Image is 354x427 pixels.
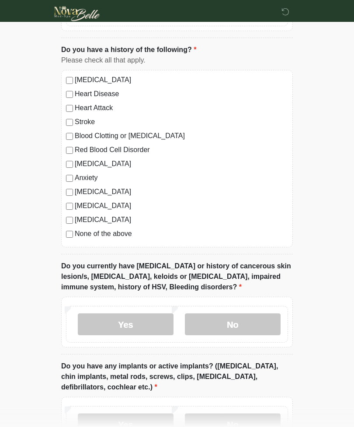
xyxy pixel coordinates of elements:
[66,231,73,238] input: None of the above
[78,314,174,336] label: Yes
[66,77,73,84] input: [MEDICAL_DATA]
[66,203,73,210] input: [MEDICAL_DATA]
[52,7,102,21] img: Novabelle medspa Logo
[61,45,196,56] label: Do you have a history of the following?
[75,159,288,170] label: [MEDICAL_DATA]
[66,217,73,224] input: [MEDICAL_DATA]
[75,89,288,100] label: Heart Disease
[75,201,288,212] label: [MEDICAL_DATA]
[75,117,288,128] label: Stroke
[75,229,288,240] label: None of the above
[75,173,288,184] label: Anxiety
[75,131,288,142] label: Blood Clotting or [MEDICAL_DATA]
[66,161,73,168] input: [MEDICAL_DATA]
[75,103,288,114] label: Heart Attack
[75,215,288,226] label: [MEDICAL_DATA]
[66,189,73,196] input: [MEDICAL_DATA]
[66,119,73,126] input: Stroke
[61,361,293,393] label: Do you have any implants or active implants? ([MEDICAL_DATA], chin implants, metal rods, screws, ...
[66,147,73,154] input: Red Blood Cell Disorder
[66,133,73,140] input: Blood Clotting or [MEDICAL_DATA]
[75,75,288,86] label: [MEDICAL_DATA]
[66,91,73,98] input: Heart Disease
[75,187,288,198] label: [MEDICAL_DATA]
[61,56,293,66] div: Please check all that apply.
[185,314,281,336] label: No
[66,105,73,112] input: Heart Attack
[66,175,73,182] input: Anxiety
[61,261,293,293] label: Do you currently have [MEDICAL_DATA] or history of cancerous skin lesion/s, [MEDICAL_DATA], keloi...
[75,145,288,156] label: Red Blood Cell Disorder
